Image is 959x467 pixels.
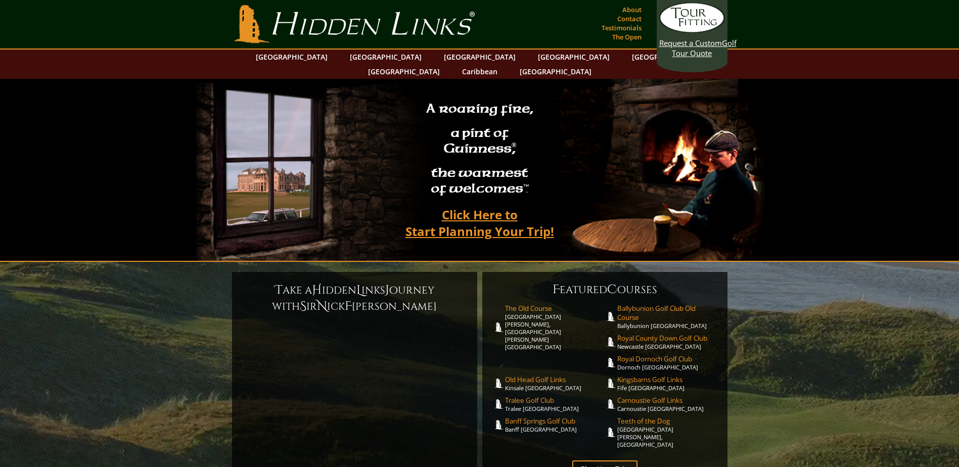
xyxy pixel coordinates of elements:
span: S [300,298,306,314]
a: [GEOGRAPHIC_DATA] [251,50,333,64]
span: H [312,282,322,298]
span: F [345,298,352,314]
span: Request a Custom [659,38,722,48]
span: Ballybunion Golf Club Old Course [617,304,717,322]
span: Royal Dornoch Golf Club [617,354,717,363]
a: The Open [610,30,644,44]
h6: eatured ourses [492,282,717,298]
a: Tralee Golf ClubTralee [GEOGRAPHIC_DATA] [505,396,605,412]
span: Kingsbarns Golf Links [617,375,717,384]
span: J [385,282,389,298]
a: Ballybunion Golf Club Old CourseBallybunion [GEOGRAPHIC_DATA] [617,304,717,330]
span: Carnoustie Golf Links [617,396,717,405]
span: Old Head Golf Links [505,375,605,384]
a: [GEOGRAPHIC_DATA] [533,50,615,64]
a: [GEOGRAPHIC_DATA] [627,50,709,64]
span: F [553,282,560,298]
a: Caribbean [457,64,503,79]
span: The Old Course [505,304,605,313]
span: Teeth of the Dog [617,416,717,426]
span: Royal County Down Golf Club [617,334,717,343]
a: Royal County Down Golf ClubNewcastle [GEOGRAPHIC_DATA] [617,334,717,350]
span: L [356,282,361,298]
a: [GEOGRAPHIC_DATA] [439,50,521,64]
a: Request a CustomGolf Tour Quote [659,3,725,58]
a: Old Head Golf LinksKinsale [GEOGRAPHIC_DATA] [505,375,605,392]
a: Carnoustie Golf LinksCarnoustie [GEOGRAPHIC_DATA] [617,396,717,412]
a: Testimonials [599,21,644,35]
span: Banff Springs Golf Club [505,416,605,426]
a: About [620,3,644,17]
span: C [607,282,617,298]
h2: A roaring fire, a pint of Guinness , the warmest of welcomes™. [420,97,540,203]
a: Kingsbarns Golf LinksFife [GEOGRAPHIC_DATA] [617,375,717,392]
a: Royal Dornoch Golf ClubDornoch [GEOGRAPHIC_DATA] [617,354,717,371]
a: Banff Springs Golf ClubBanff [GEOGRAPHIC_DATA] [505,416,605,433]
a: [GEOGRAPHIC_DATA] [363,64,445,79]
a: Contact [615,12,644,26]
a: Teeth of the Dog[GEOGRAPHIC_DATA][PERSON_NAME], [GEOGRAPHIC_DATA] [617,416,717,448]
a: Click Here toStart Planning Your Trip! [395,203,564,243]
h6: ake a idden inks ourney with ir ick [PERSON_NAME] [242,282,467,314]
a: [GEOGRAPHIC_DATA] [345,50,427,64]
span: Tralee Golf Club [505,396,605,405]
span: T [275,282,283,298]
span: N [317,298,327,314]
a: The Old Course[GEOGRAPHIC_DATA][PERSON_NAME], [GEOGRAPHIC_DATA][PERSON_NAME] [GEOGRAPHIC_DATA] [505,304,605,351]
a: [GEOGRAPHIC_DATA] [515,64,597,79]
